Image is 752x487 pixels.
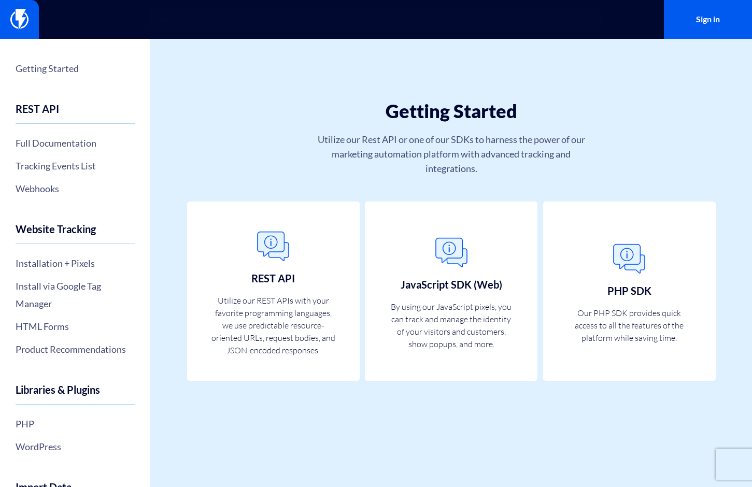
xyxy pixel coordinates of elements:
a: Tracking Events List [16,157,135,175]
a: HTML Forms [16,318,135,335]
a: PHP SDK Our PHP SDK provides quick access to all the features of the platform while saving time. [543,202,716,381]
a: Full Documentation [16,134,135,152]
img: General.png [252,226,294,267]
h1: Getting Started [212,101,690,122]
p: Utilize our REST APIs with your favorite programming languages, we use predictable resource-orien... [211,294,335,356]
a: Install via Google Tag Manager [16,277,135,312]
h4: Website Tracking [16,223,135,244]
h4: REST API [16,103,135,124]
input: Search... [150,8,602,32]
a: Installation + Pixels [16,254,135,272]
img: General.png [431,232,472,274]
a: WordPress [16,438,135,455]
a: JavaScript SDK (Web) By using our JavaScript pixels, you can track and manage the identity of you... [365,202,537,381]
h3: PHP SDK [607,285,651,296]
a: PHP [16,415,135,433]
a: Webhooks [16,180,135,197]
a: REST API Utilize our REST APIs with your favorite programming languages, we use predictable resou... [187,202,360,381]
p: Utilize our Rest API or one of our SDKs to harness the power of our marketing automation platform... [308,132,594,176]
h4: Libraries & Plugins [16,384,135,405]
h3: JavaScript SDK (Web) [401,279,502,290]
img: General.png [608,238,650,280]
p: By using our JavaScript pixels, you can track and manage the identity of your visitors and custom... [389,300,513,350]
p: Our PHP SDK provides quick access to all the features of the platform while saving time. [567,307,691,344]
h3: REST API [251,273,295,284]
a: Getting Started [16,60,135,77]
a: Product Recommendations [16,340,135,358]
